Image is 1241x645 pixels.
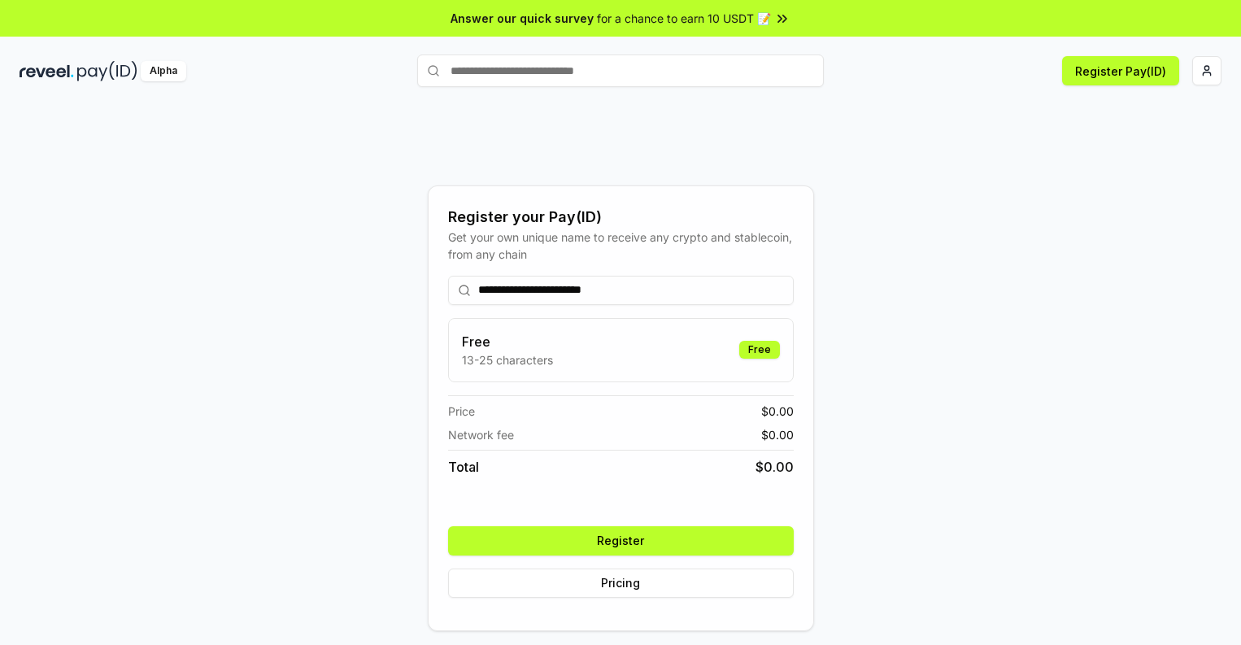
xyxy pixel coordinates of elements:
[597,10,771,27] span: for a chance to earn 10 USDT 📝
[1062,56,1179,85] button: Register Pay(ID)
[77,61,137,81] img: pay_id
[141,61,186,81] div: Alpha
[448,426,514,443] span: Network fee
[462,351,553,368] p: 13-25 characters
[448,569,794,598] button: Pricing
[448,403,475,420] span: Price
[448,206,794,229] div: Register your Pay(ID)
[761,403,794,420] span: $ 0.00
[761,426,794,443] span: $ 0.00
[739,341,780,359] div: Free
[448,457,479,477] span: Total
[755,457,794,477] span: $ 0.00
[20,61,74,81] img: reveel_dark
[448,526,794,556] button: Register
[451,10,594,27] span: Answer our quick survey
[462,332,553,351] h3: Free
[448,229,794,263] div: Get your own unique name to receive any crypto and stablecoin, from any chain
